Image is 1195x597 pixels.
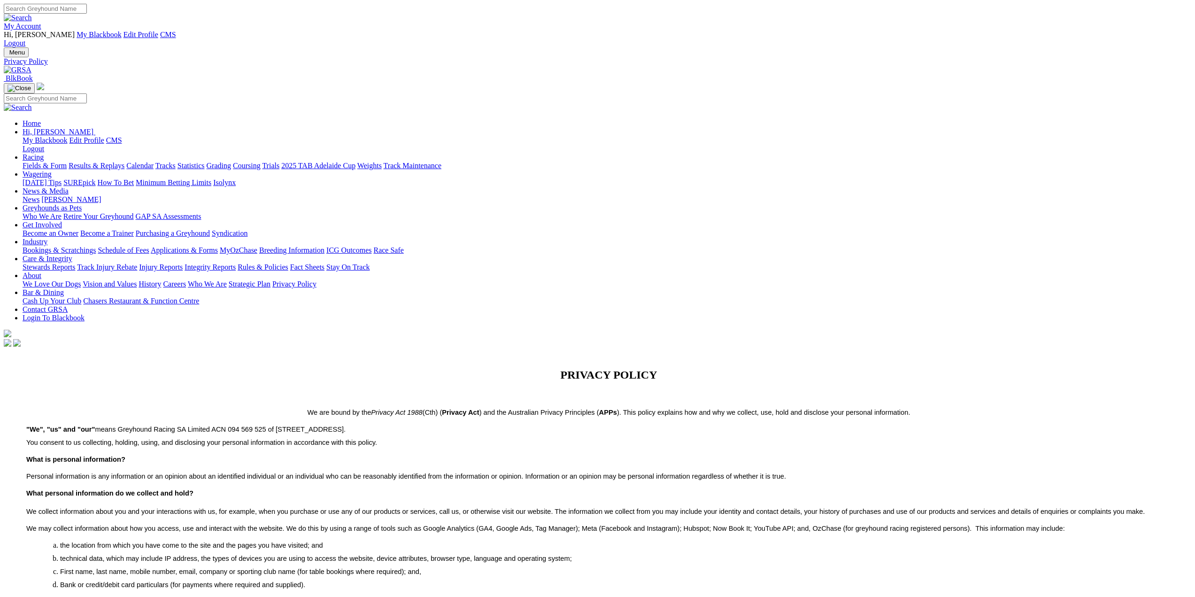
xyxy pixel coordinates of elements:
[37,83,44,90] img: logo-grsa-white.png
[23,128,93,136] span: Hi, [PERSON_NAME]
[308,409,910,416] span: We are bound by the (Cth) ( ) and the Australian Privacy Principles ( ). This policy explains how...
[60,568,421,575] span: First name, last name, mobile number, email, company or sporting club name (for table bookings wh...
[26,426,346,433] span: means Greyhound Racing SA Limited ACN 094 569 525 of [STREET_ADDRESS].
[4,14,32,22] img: Search
[83,297,199,305] a: Chasers Restaurant & Function Centre
[23,162,67,170] a: Fields & Form
[123,31,158,39] a: Edit Profile
[23,297,1191,305] div: Bar & Dining
[272,280,316,288] a: Privacy Policy
[185,263,236,271] a: Integrity Reports
[98,246,149,254] a: Schedule of Fees
[4,57,1191,66] div: Privacy Policy
[4,39,25,47] a: Logout
[60,555,572,562] a: technical data, which may include IP address, the types of devices you are using to access the we...
[371,409,422,416] i: Privacy Act 1988
[23,178,1191,187] div: Wagering
[4,93,87,103] input: Search
[442,409,479,416] b: Privacy Act
[23,204,82,212] a: Greyhounds as Pets
[23,255,72,263] a: Care & Integrity
[126,162,154,170] a: Calendar
[98,178,134,186] a: How To Bet
[23,145,44,153] a: Logout
[4,330,11,337] img: logo-grsa-white.png
[26,439,377,446] span: You consent to us collecting, holding, using, and disclosing your personal information in accorda...
[23,297,81,305] a: Cash Up Your Club
[23,136,68,144] a: My Blackbook
[6,74,33,82] span: BlkBook
[23,238,47,246] a: Industry
[163,280,186,288] a: Careers
[384,162,441,170] a: Track Maintenance
[23,246,96,254] a: Bookings & Scratchings
[69,136,104,144] a: Edit Profile
[233,162,261,170] a: Coursing
[23,314,85,322] a: Login To Blackbook
[26,473,786,480] a: Personal information is any information or an opinion about an identified individual or an indivi...
[207,162,231,170] a: Grading
[259,246,324,254] a: Breeding Information
[4,4,87,14] input: Search
[23,195,39,203] a: News
[4,74,33,82] a: BlkBook
[4,22,41,30] a: My Account
[160,31,176,39] a: CMS
[23,136,1191,153] div: Hi, [PERSON_NAME]
[80,229,134,237] a: Become a Trainer
[23,187,69,195] a: News & Media
[212,229,247,237] a: Syndication
[23,195,1191,204] div: News & Media
[136,178,211,186] a: Minimum Betting Limits
[4,47,29,57] button: Toggle navigation
[23,246,1191,255] div: Industry
[23,153,44,161] a: Racing
[23,212,1191,221] div: Greyhounds as Pets
[23,263,75,271] a: Stewards Reports
[23,229,1191,238] div: Get Involved
[4,103,32,112] img: Search
[26,489,193,497] a: What personal information do we collect and hold?
[4,31,75,39] span: Hi, [PERSON_NAME]
[60,542,323,549] a: the location from which you have come to the site and the pages you have visited; and
[23,128,95,136] a: Hi, [PERSON_NAME]
[155,162,176,170] a: Tracks
[23,280,1191,288] div: About
[60,581,305,589] span: Bank or credit/debit card particulars (for payments where required and supplied).
[560,369,657,381] span: PRIVACY POLICY
[188,280,227,288] a: Who We Are
[357,162,382,170] a: Weights
[213,178,236,186] a: Isolynx
[281,162,355,170] a: 2025 TAB Adelaide Cup
[63,178,95,186] a: SUREpick
[26,426,95,433] b: "We", "us" and "our"
[599,409,617,416] b: APPs
[13,339,21,347] img: twitter.svg
[26,508,1145,515] a: We collect information about you and your interactions with us, for example, when you purchase or...
[77,31,122,39] a: My Blackbook
[23,221,62,229] a: Get Involved
[41,195,101,203] a: [PERSON_NAME]
[63,212,134,220] a: Retire Your Greyhound
[177,162,205,170] a: Statistics
[4,66,31,74] img: GRSA
[220,246,257,254] a: MyOzChase
[77,263,137,271] a: Track Injury Rebate
[262,162,279,170] a: Trials
[23,170,52,178] a: Wagering
[23,271,41,279] a: About
[326,246,371,254] a: ICG Outcomes
[83,280,137,288] a: Vision and Values
[106,136,122,144] a: CMS
[139,280,161,288] a: History
[23,212,62,220] a: Who We Are
[151,246,218,254] a: Applications & Forms
[4,31,1191,47] div: My Account
[23,263,1191,271] div: Care & Integrity
[69,162,124,170] a: Results & Replays
[23,178,62,186] a: [DATE] Tips
[139,263,183,271] a: Injury Reports
[136,229,210,237] a: Purchasing a Greyhound
[136,212,201,220] a: GAP SA Assessments
[4,339,11,347] img: facebook.svg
